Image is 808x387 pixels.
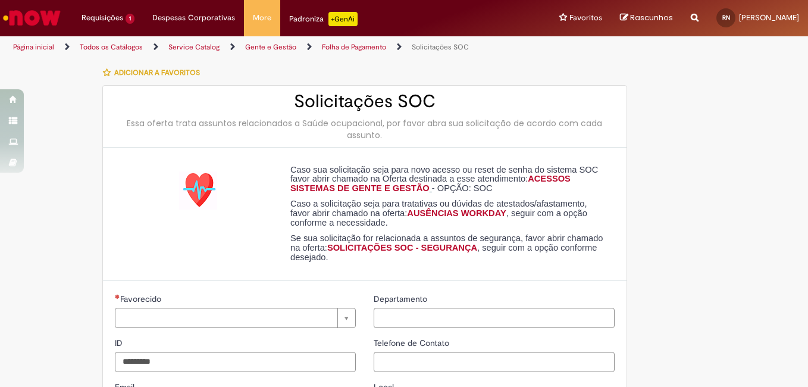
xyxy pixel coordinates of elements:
[102,60,206,85] button: Adicionar a Favoritos
[9,36,530,58] ul: Trilhas de página
[569,12,602,24] span: Favoritos
[1,6,62,30] img: ServiceNow
[739,13,799,23] span: [PERSON_NAME]
[722,14,730,21] span: RN
[179,171,217,210] img: Solicitações SOC
[115,308,356,328] a: Limpar campo Favorecido
[407,208,506,218] a: AUSÊNCIAS WORKDAY
[152,12,235,24] span: Despesas Corporativas
[290,199,606,227] p: Caso a solicitação seja para tratativas ou dúvidas de atestados/afastamento, favor abrir chamado ...
[327,243,477,252] a: SOLICITAÇÕES SOC - SEGURANÇA
[80,42,143,52] a: Todos os Catálogos
[168,42,220,52] a: Service Catalog
[115,338,125,348] span: ID
[253,12,271,24] span: More
[322,42,386,52] a: Folha de Pagamento
[115,117,615,141] div: Essa oferta trata assuntos relacionados a Saúde ocupacional, por favor abra sua solicitação de ac...
[374,352,615,372] input: Telefone de Contato
[290,174,571,193] a: ACESSOS SISTEMAS DE GENTE E GESTÃO
[374,308,615,328] input: Departamento
[115,294,120,299] span: Necessários
[374,338,452,348] span: Telefone de Contato
[82,12,123,24] span: Requisições
[245,42,296,52] a: Gente e Gestão
[115,92,615,111] h2: Solicitações SOC
[374,294,430,304] span: Departamento
[290,166,606,193] p: Caso sua solicitação seja para novo acesso ou reset de senha do sistema SOC favor abrir chamado n...
[126,14,134,24] span: 1
[114,68,200,77] span: Adicionar a Favoritos
[13,42,54,52] a: Página inicial
[630,12,673,23] span: Rascunhos
[290,234,606,262] p: Se sua solicitação for relacionada a assuntos de segurança, favor abrir chamado na oferta: , segu...
[412,42,469,52] a: Solicitações SOC
[289,12,358,26] div: Padroniza
[328,12,358,26] p: +GenAi
[620,13,673,24] a: Rascunhos
[115,352,356,372] input: ID
[120,294,164,304] span: Necessários - Favorecido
